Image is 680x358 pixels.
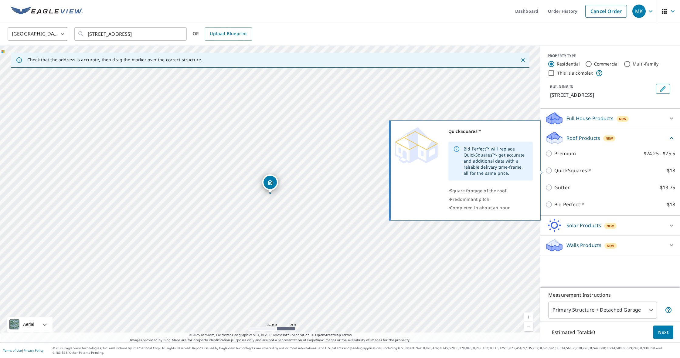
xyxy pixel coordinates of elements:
[557,70,593,76] label: This is a complex
[448,187,533,195] div: •
[633,61,658,67] label: Multi-Family
[548,302,657,319] div: Primary Structure + Detached Garage
[3,348,22,353] a: Terms of Use
[448,195,533,204] div: •
[88,25,174,42] input: Search by address or latitude-longitude
[21,317,36,332] div: Aerial
[607,224,614,228] span: New
[193,27,252,41] div: OR
[557,61,580,67] label: Residential
[548,291,672,299] p: Measurement Instructions
[566,115,614,122] p: Full House Products
[632,5,646,18] div: MK
[24,348,43,353] a: Privacy Policy
[550,91,653,99] p: [STREET_ADDRESS]
[566,134,600,142] p: Roof Products
[189,333,352,338] span: © 2025 TomTom, Earthstar Geographics SIO, © 2025 Microsoft Corporation, ©
[644,150,675,157] p: $24.25 - $75.5
[3,349,43,352] p: |
[554,184,570,191] p: Gutter
[554,201,584,208] p: Bid Perfect™
[262,174,278,193] div: Dropped pin, building 1, Residential property, 7900 E State Route 106 Union, WA 98592
[607,243,614,248] span: New
[315,333,341,337] a: OpenStreetMap
[210,30,247,38] span: Upload Blueprint
[27,57,202,62] p: Check that the address is accurate, then drag the marker over the correct structure.
[566,222,601,229] p: Solar Products
[464,144,528,179] div: Bid Perfect™ will replace QuickSquares™- get accurate and additional data with a reliable deliver...
[550,84,573,89] p: BUILDING ID
[545,131,675,145] div: Roof ProductsNew
[395,127,438,164] img: Premium
[667,201,675,208] p: $18
[619,117,626,121] span: New
[660,184,675,191] p: $13.75
[547,326,600,339] p: Estimated Total: $0
[606,136,613,141] span: New
[545,238,675,252] div: Walls ProductsNew
[545,111,675,126] div: Full House ProductsNew
[548,53,673,59] div: PROPERTY TYPE
[53,346,677,355] p: © 2025 Eagle View Technologies, Inc. and Pictometry International Corp. All Rights Reserved. Repo...
[8,25,68,42] div: [GEOGRAPHIC_DATA]
[566,241,601,249] p: Walls Products
[524,322,533,331] a: Current Level 17, Zoom Out
[205,27,252,41] a: Upload Blueprint
[448,127,533,136] div: QuickSquares™
[653,326,673,339] button: Next
[450,188,506,194] span: Square footage of the roof
[594,61,619,67] label: Commercial
[7,317,53,332] div: Aerial
[554,150,576,157] p: Premium
[11,7,83,16] img: EV Logo
[448,204,533,212] div: •
[524,312,533,322] a: Current Level 17, Zoom In
[450,205,510,211] span: Completed in about an hour
[545,218,675,233] div: Solar ProductsNew
[658,329,668,336] span: Next
[667,167,675,174] p: $18
[554,167,591,174] p: QuickSquares™
[665,306,672,314] span: Your report will include the primary structure and a detached garage if one exists.
[519,56,527,64] button: Close
[450,196,489,202] span: Predominant pitch
[342,333,352,337] a: Terms
[656,84,670,94] button: Edit building 1
[585,5,627,18] a: Cancel Order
